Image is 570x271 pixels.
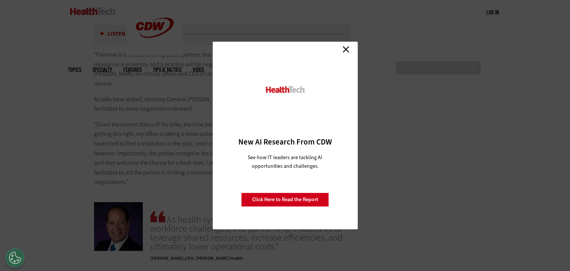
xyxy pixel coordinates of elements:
div: Cookies Settings [6,248,24,267]
a: Click Here to Read the Report [241,193,329,207]
a: Close [340,44,352,55]
img: HealthTech_0.png [265,86,305,93]
p: See how IT leaders are tackling AI opportunities and challenges. [239,153,331,170]
h3: New AI Research From CDW [226,137,344,147]
button: Open Preferences [6,248,24,267]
